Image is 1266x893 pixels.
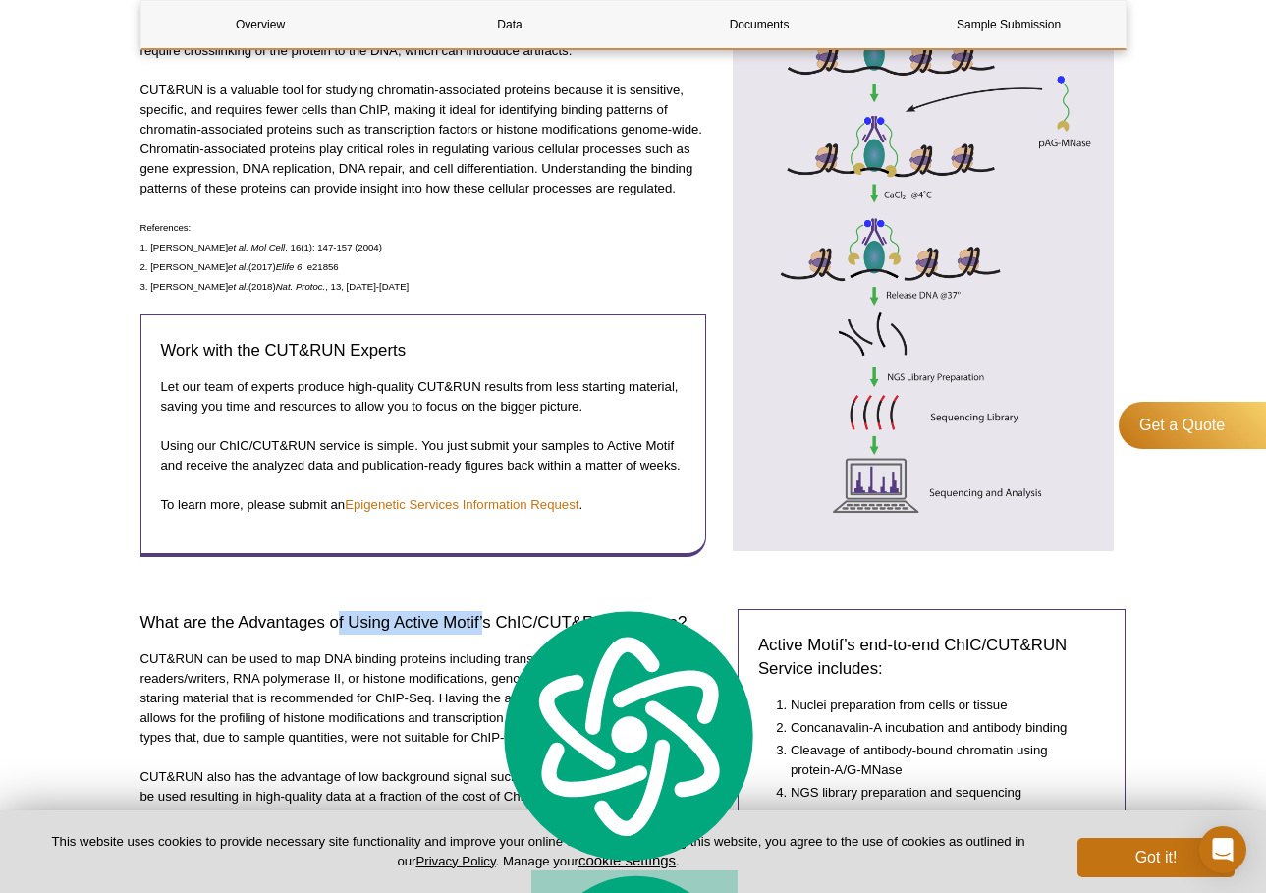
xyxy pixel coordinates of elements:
div: Open Intercom Messenger [1199,826,1246,873]
p: CUT&RUN can be used to map DNA binding proteins including transcription factors, epigenetic reade... [140,649,723,748]
li: NGS library preparation and sequencing [791,783,1086,803]
li: Cleavage of antibody-bound chromatin using protein-A/G-MNase [791,741,1086,780]
li: Comprehensive bioinformatics and data analysis [791,806,1086,825]
p: Let our team of experts produce high-quality CUT&RUN results from less starting material, saving ... [161,377,687,417]
em: Elife 6 [276,261,303,272]
li: Nuclei preparation from cells or tissue [791,696,1086,715]
em: Mol Cell [251,242,286,252]
h3: Work with the CUT&RUN Experts [161,339,687,363]
p: References: 1. [PERSON_NAME] , 16(1): 147-157 (2004) 2. [PERSON_NAME] (2017) , e21856 3. [PERSON_... [140,218,707,297]
em: et al. [228,242,248,252]
p: To learn more, please submit an . [161,495,687,515]
h3: What are the Advantages of Using Active Motif’s ChIC/CUT&RUN Service? [140,611,723,635]
a: Privacy Policy [415,854,495,868]
a: Sample Submission [890,1,1128,48]
a: Overview [141,1,380,48]
a: Epigenetic Services Information Request [345,497,578,512]
button: Got it! [1077,838,1235,877]
img: logo.svg [492,604,761,866]
p: CUT&RUN is a valuable tool for studying chromatin-associated proteins because it is sensitive, sp... [140,81,707,198]
em: Nat. Protoc. [276,281,326,292]
li: Concanavalin-A incubation and antibody binding [791,718,1086,738]
a: Data [391,1,630,48]
p: This website uses cookies to provide necessary site functionality and improve your online experie... [31,833,1045,870]
a: Get a Quote [1119,402,1266,449]
a: Documents [640,1,879,48]
em: et al. [228,281,248,292]
p: CUT&RUN also has the advantage of low background signal such that a lower sequencing depth can be... [140,767,723,865]
p: Using our ChIC/CUT&RUN service is simple. You just submit your samples to Active Motif and receiv... [161,436,687,475]
em: et al. [228,261,248,272]
h3: Active Motif’s end-to-end ChIC/CUT&RUN Service includes: [758,634,1106,681]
